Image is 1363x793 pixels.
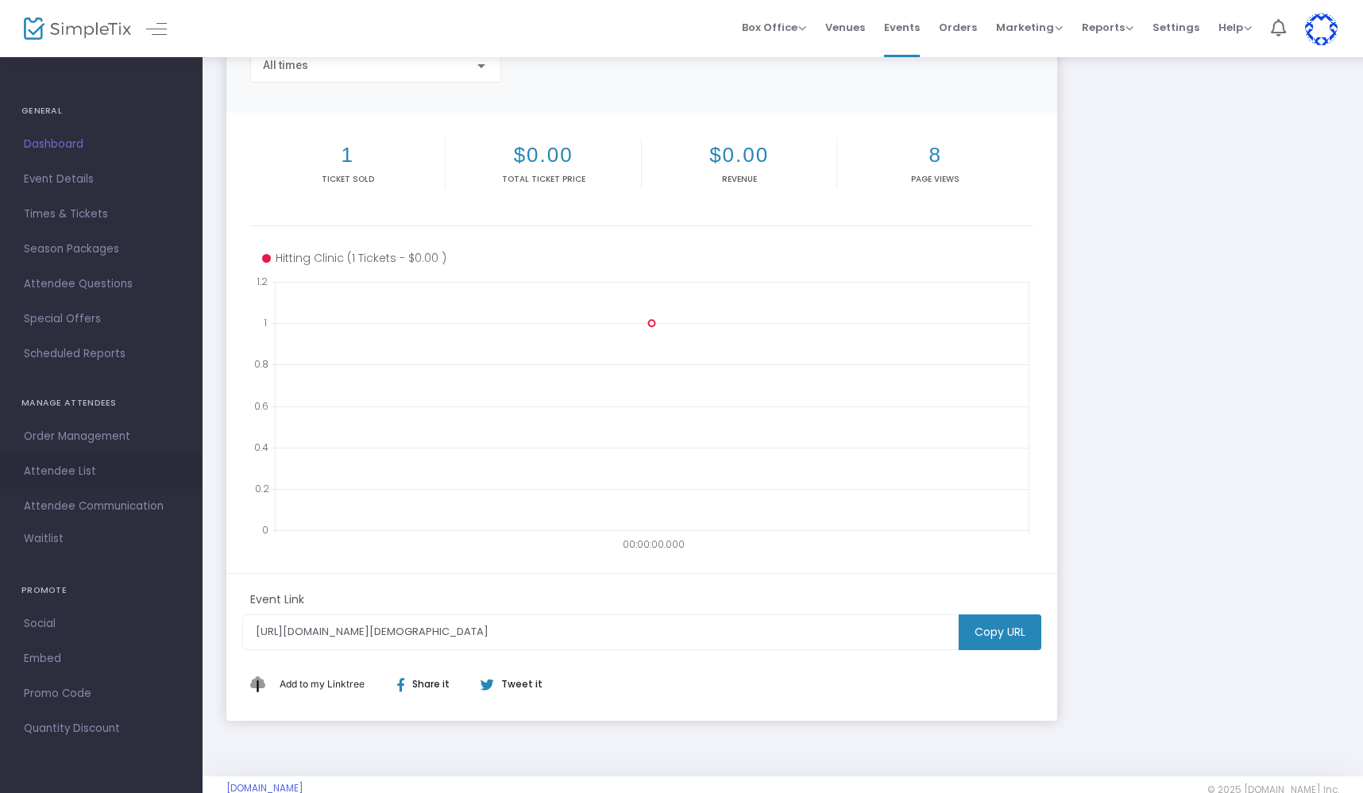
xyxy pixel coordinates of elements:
h2: 8 [840,143,1029,167]
span: Waitlist [24,531,64,547]
span: Season Packages [24,239,179,260]
text: 1.2 [257,275,268,288]
text: 0.2 [255,481,269,495]
span: Events [884,7,920,48]
span: Event Details [24,169,179,190]
span: Reports [1082,20,1133,35]
h2: 1 [253,143,442,167]
span: Scheduled Reports [24,344,179,364]
div: Share it [381,677,480,691]
p: Page Views [840,173,1029,185]
text: 0.8 [254,357,268,371]
span: Attendee List [24,461,179,482]
img: linktree [250,676,276,691]
text: 00:00:00.000 [623,537,685,551]
h2: $0.00 [449,143,637,167]
span: Attendee Communication [24,496,179,517]
span: Marketing [996,20,1063,35]
span: Quantity Discount [24,718,179,739]
span: Settings [1153,7,1199,48]
m-button: Copy URL [959,614,1041,650]
p: Revenue [645,173,833,185]
span: Dashboard [24,134,179,155]
span: Embed [24,649,179,669]
text: 0.4 [254,440,268,453]
span: Special Offers [24,309,179,329]
h4: PROMOTE [21,575,181,606]
h4: MANAGE ATTENDEES [21,387,181,419]
span: Social [24,614,179,634]
text: 0 [262,523,268,537]
span: Help [1218,20,1252,35]
span: Times & Tickets [24,204,179,225]
m-panel-subtitle: Event Link [250,591,304,608]
span: Add to my Linktree [280,678,365,690]
span: Box Office [742,20,806,35]
span: Promo Code [24,683,179,704]
button: Add This to My Linktree [276,665,369,703]
text: 0.6 [254,398,268,412]
p: Ticket sold [253,173,442,185]
text: 1 [264,316,267,329]
span: All times [263,59,308,71]
p: Total Ticket Price [449,173,637,185]
h2: $0.00 [645,143,833,167]
span: Orders [939,7,977,48]
span: Order Management [24,426,179,447]
h4: GENERAL [21,95,181,127]
div: Tweet it [465,677,550,691]
span: Attendee Questions [24,274,179,294]
span: Venues [825,7,865,48]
